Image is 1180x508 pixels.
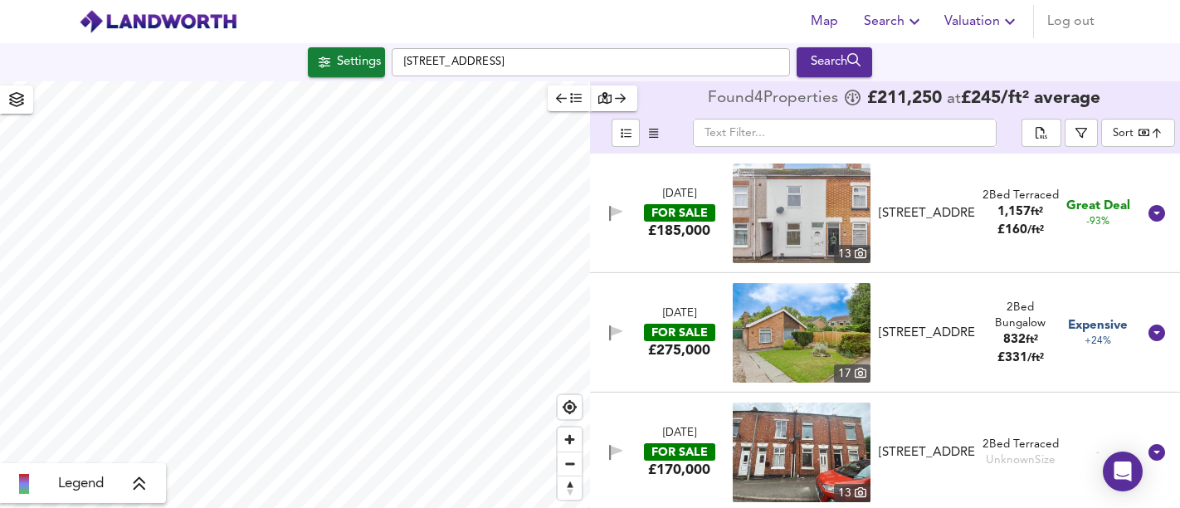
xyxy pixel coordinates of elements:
span: +24% [1085,335,1111,349]
span: 1,157 [997,206,1031,218]
span: - [1096,447,1100,459]
div: FOR SALE [644,443,715,461]
span: 832 [1003,334,1026,346]
div: [STREET_ADDRESS] [879,205,975,222]
div: Run Your Search [797,47,872,77]
input: Text Filter... [693,119,997,147]
button: Find my location [558,395,582,419]
div: 17 [834,364,870,383]
svg: Show Details [1147,323,1167,343]
span: £ 160 [997,224,1044,237]
span: £ 245 / ft² average [961,90,1100,107]
button: Log out [1041,5,1101,38]
div: 13 [834,484,870,502]
span: Map [804,10,844,33]
img: property thumbnail [733,403,870,502]
div: Found 4 Propert ies [708,90,842,107]
span: Great Deal [1066,198,1130,215]
div: Sort [1113,125,1134,141]
button: Valuation [938,5,1026,38]
button: Search [857,5,931,38]
div: £275,000 [648,341,710,359]
span: ft² [1026,335,1038,345]
span: Legend [58,474,104,494]
div: FOR SALE [644,324,715,341]
span: / ft² [1027,353,1044,364]
button: Search [797,47,872,77]
div: Unknown Size [986,452,1056,468]
button: Settings [308,47,385,77]
span: / ft² [1027,225,1044,236]
div: [DATE] [663,306,696,322]
div: Victoria Street, Narborough, LE19 2DP [872,444,982,462]
span: £ 211,250 [867,90,942,107]
div: 13 [834,245,870,263]
div: split button [1022,119,1061,147]
div: 2 Bed Bungalow [982,300,1060,332]
a: property thumbnail 17 [733,283,870,383]
div: [DATE]FOR SALE£275,000 property thumbnail 17 [STREET_ADDRESS]2Bed Bungalow832ft²£331/ft² Expensiv... [590,273,1180,393]
button: Zoom in [558,427,582,452]
img: property thumbnail [733,283,870,383]
div: [DATE] [663,187,696,203]
span: Valuation [944,10,1020,33]
button: Map [797,5,851,38]
svg: Show Details [1147,203,1167,223]
div: Search [801,51,868,73]
span: -93% [1086,215,1109,229]
button: Reset bearing to north [558,476,582,500]
div: [DATE]FOR SALE£185,000 property thumbnail 13 [STREET_ADDRESS]2Bed Terraced1,157ft²£160/ft² Great ... [590,154,1180,273]
img: logo [79,9,237,34]
svg: Show Details [1147,442,1167,462]
div: [STREET_ADDRESS] [879,325,975,342]
div: £185,000 [648,222,710,240]
span: ft² [1031,207,1043,217]
div: FOR SALE [644,204,715,222]
div: 2 Bed Terraced [983,437,1059,452]
img: property thumbnail [733,164,870,263]
span: at [947,91,961,107]
div: £170,000 [648,461,710,479]
a: property thumbnail 13 [733,403,870,502]
div: 2 Bed Terraced [983,188,1059,203]
div: Open Intercom Messenger [1103,452,1143,491]
div: Victoria Street, Narborough, Leicester, Leicestershire [872,205,982,222]
div: Click to configure Search Settings [308,47,385,77]
span: Search [864,10,924,33]
div: Settings [337,51,381,73]
button: Zoom out [558,452,582,476]
div: [DATE] [663,426,696,442]
a: property thumbnail 13 [733,164,870,263]
span: Log out [1047,10,1095,33]
div: Carlton Avenue, Narborough, Leicester, Leicestershire, LE19 2DE [872,325,982,342]
span: Expensive [1068,317,1128,335]
div: Sort [1101,119,1175,147]
span: £ 331 [997,352,1044,364]
input: Enter a location... [392,48,790,76]
div: [STREET_ADDRESS] [879,444,975,462]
